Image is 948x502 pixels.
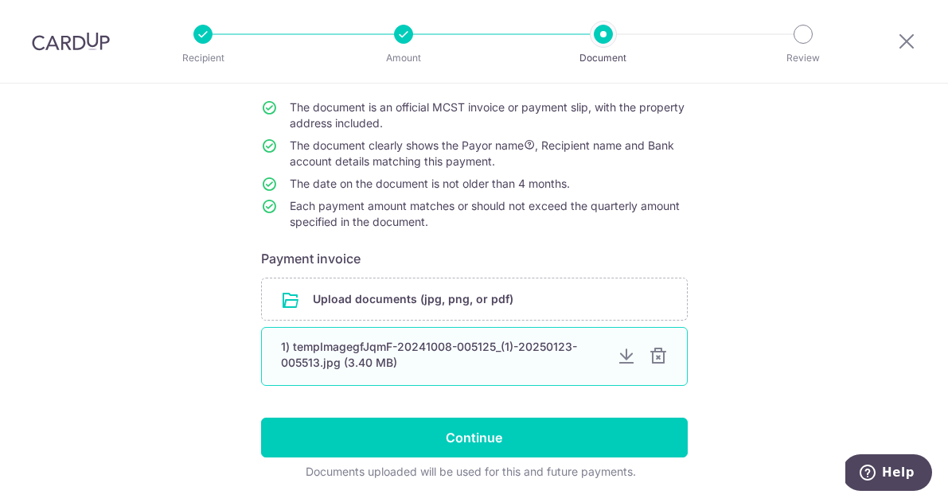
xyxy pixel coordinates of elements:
iframe: Opens a widget where you can find more information [845,454,932,494]
span: The document clearly shows the Payor name , Recipient name and Bank account details matching this... [290,138,674,168]
p: Amount [345,50,462,66]
h6: Payment invoice [261,249,688,268]
div: 1) tempImagegfJqmF-20241008-005125_(1)-20250123-005513.jpg (3.40 MB) [281,339,604,371]
p: Recipient [144,50,262,66]
p: Review [744,50,862,66]
span: Each payment amount matches or should not exceed the quarterly amount specified in the document. [290,199,680,228]
span: The date on the document is not older than 4 months. [290,177,570,190]
p: Document [544,50,662,66]
img: CardUp [32,32,110,51]
span: The document is an official MCST invoice or payment slip, with the property address included. [290,100,685,130]
div: Upload documents (jpg, png, or pdf) [261,278,688,321]
input: Continue [261,418,688,457]
div: Documents uploaded will be used for this and future payments. [261,464,681,480]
